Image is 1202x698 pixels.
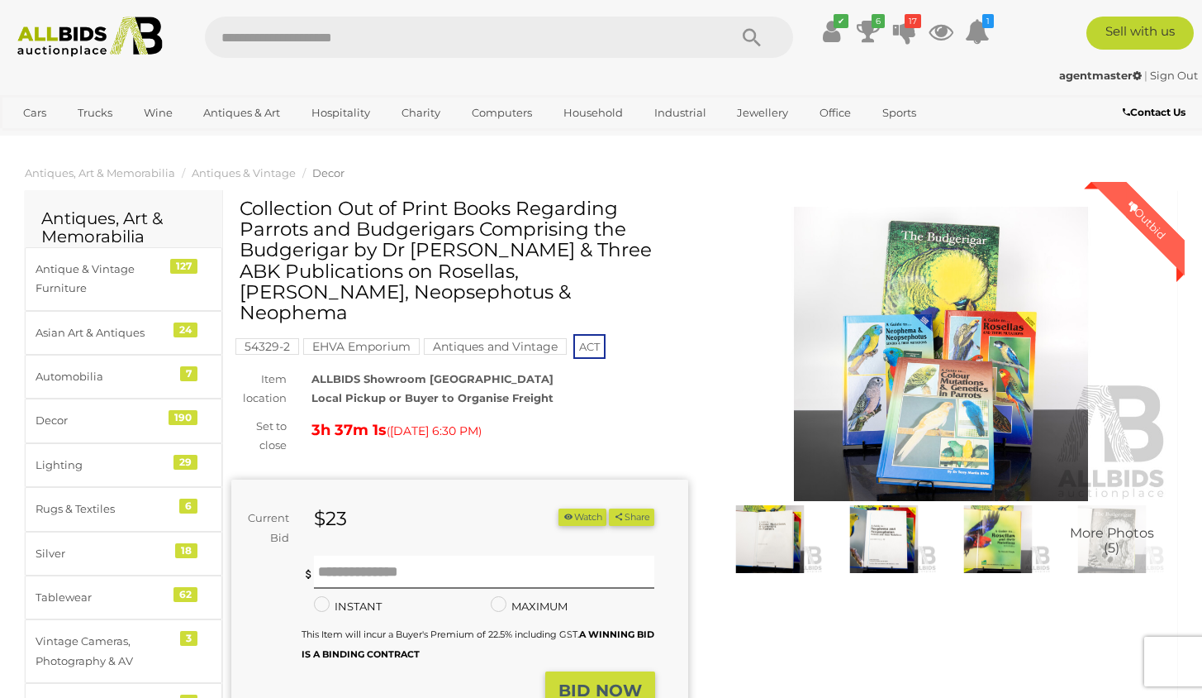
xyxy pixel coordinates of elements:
a: Automobilia 7 [25,355,222,399]
div: Tablewear [36,588,172,607]
a: [GEOGRAPHIC_DATA] [12,127,151,154]
a: 6 [856,17,881,46]
a: Contact Us [1123,103,1190,122]
a: Hospitality [301,99,381,127]
div: 127 [170,259,197,274]
li: Watch this item [558,509,606,526]
div: Vintage Cameras, Photography & AV [36,632,172,671]
div: Set to close [219,417,299,456]
i: 1 [982,14,994,28]
div: Decor [36,411,172,430]
a: Antiques and Vintage [424,340,567,353]
a: 1 [965,17,990,46]
a: Asian Art & Antiques 24 [25,311,222,355]
b: Contact Us [1123,106,1185,118]
a: EHVA Emporium [303,340,420,353]
mark: EHVA Emporium [303,338,420,355]
mark: Antiques and Vintage [424,338,567,355]
a: Computers [461,99,543,127]
img: Collection Out of Print Books Regarding Parrots and Budgerigars Comprising the Budgerigar by Dr R... [945,505,1051,574]
button: Watch [558,509,606,526]
a: Charity [391,99,451,127]
img: Collection Out of Print Books Regarding Parrots and Budgerigars Comprising the Budgerigar by Dr R... [831,505,937,574]
span: ACT [573,334,606,359]
a: Industrial [644,99,717,127]
img: Collection Out of Print Books Regarding Parrots and Budgerigars Comprising the Budgerigar by Dr R... [1059,505,1165,574]
div: 62 [173,587,197,602]
div: Silver [36,544,172,563]
mark: 54329-2 [235,338,299,355]
a: Decor 190 [25,399,222,442]
a: Household [553,99,634,127]
span: ( ) [387,424,482,437]
a: Sports [872,99,927,127]
a: Jewellery [726,99,799,127]
a: 17 [892,17,917,46]
a: Sign Out [1150,69,1198,82]
div: Rugs & Textiles [36,500,172,519]
strong: agentmaster [1059,69,1142,82]
div: Lighting [36,456,172,475]
div: Current Bid [231,509,302,547]
a: Sell with us [1086,17,1195,50]
div: 6 [179,499,197,514]
img: Collection Out of Print Books Regarding Parrots and Budgerigars Comprising the Budgerigar by Dr R... [713,207,1170,501]
a: Antiques, Art & Memorabilia [25,166,175,179]
a: Tablewear 62 [25,576,222,619]
img: Collection Out of Print Books Regarding Parrots and Budgerigars Comprising the Budgerigar by Dr R... [717,505,823,574]
div: Automobilia [36,367,172,386]
span: [DATE] 6:30 PM [390,423,478,438]
a: More Photos(5) [1059,505,1165,574]
div: 18 [175,543,197,558]
span: | [1144,69,1147,82]
button: Search [710,17,793,58]
strong: Local Pickup or Buyer to Organise Freight [311,391,553,404]
a: ✔ [820,17,844,46]
small: This Item will incur a Buyer's Premium of 22.5% including GST. [302,629,654,659]
i: 6 [872,14,885,28]
a: Cars [12,99,57,127]
label: INSTANT [314,597,382,616]
div: 24 [173,323,197,337]
div: 7 [180,366,197,381]
img: Allbids.com.au [9,17,171,57]
div: Outbid [1109,182,1185,258]
div: 29 [173,455,197,470]
a: Rugs & Textiles 6 [25,487,222,531]
a: agentmaster [1059,69,1144,82]
a: Antiques & Vintage [192,166,296,179]
b: A WINNING BID IS A BINDING CONTRACT [302,629,654,659]
a: Office [809,99,862,127]
a: Silver 18 [25,532,222,576]
i: 17 [905,14,921,28]
div: Item location [219,370,299,409]
strong: ALLBIDS Showroom [GEOGRAPHIC_DATA] [311,372,553,385]
h1: Collection Out of Print Books Regarding Parrots and Budgerigars Comprising the Budgerigar by Dr [... [240,198,684,324]
a: Antiques & Art [192,99,291,127]
button: Share [609,509,654,526]
div: Asian Art & Antiques [36,323,172,342]
a: Wine [133,99,183,127]
div: 190 [169,410,197,425]
strong: $23 [314,507,347,530]
span: More Photos (5) [1070,527,1154,556]
a: Decor [312,166,344,179]
div: 3 [180,631,197,646]
a: Vintage Cameras, Photography & AV 3 [25,619,222,683]
strong: 3h 37m 1s [311,421,387,439]
label: MAXIMUM [491,597,568,616]
a: Trucks [67,99,123,127]
i: ✔ [834,14,848,28]
a: 54329-2 [235,340,299,353]
div: Antique & Vintage Furniture [36,260,172,299]
a: Lighting 29 [25,443,222,487]
h2: Antiques, Art & Memorabilia [41,209,206,246]
a: Antique & Vintage Furniture 127 [25,247,222,311]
